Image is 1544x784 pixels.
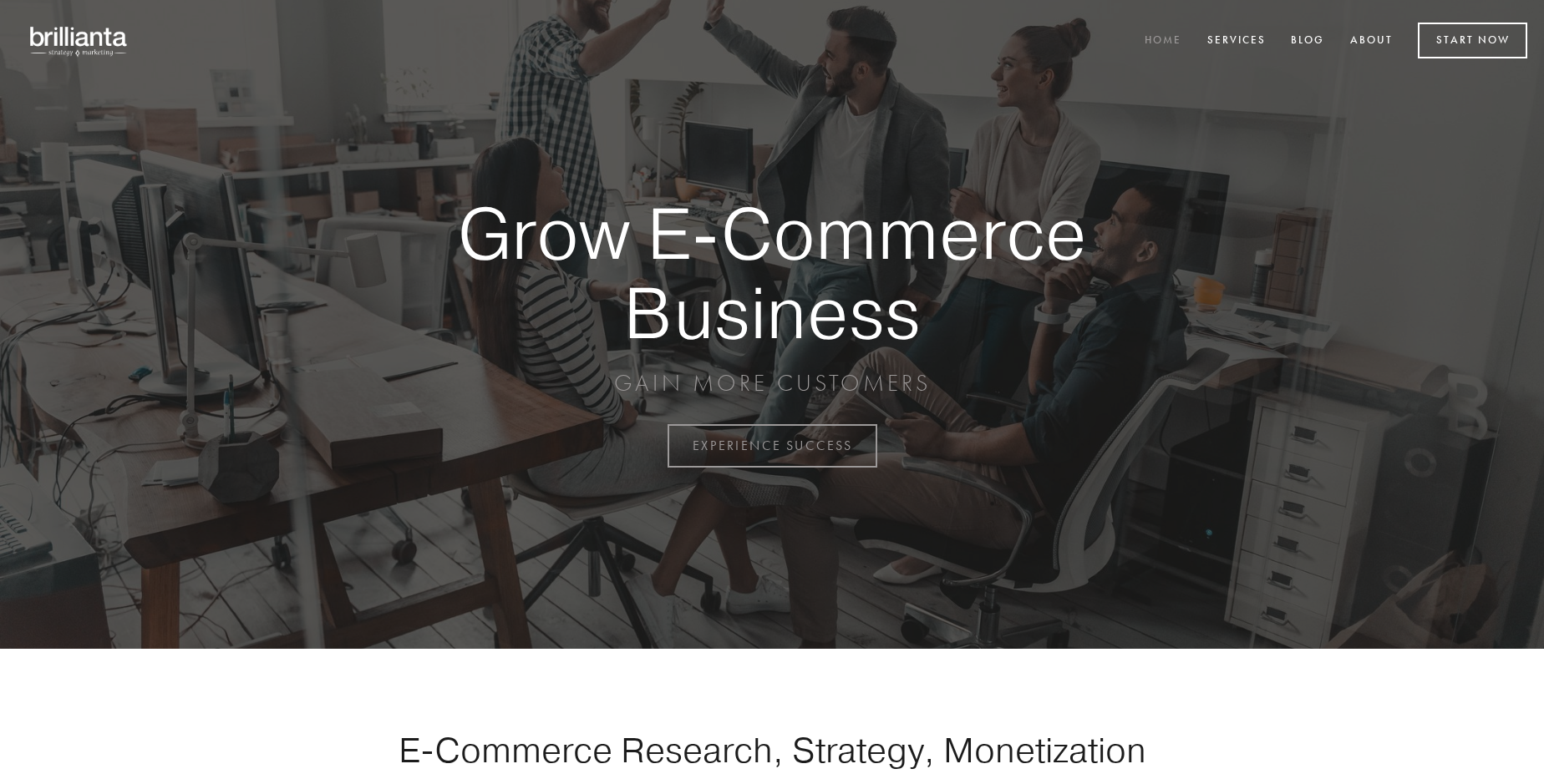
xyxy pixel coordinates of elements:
h1: E-Commerce Research, Strategy, Monetization [346,729,1198,771]
a: Services [1196,28,1277,55]
strong: Grow E-Commerce Business [399,194,1145,352]
a: Home [1134,28,1192,55]
a: About [1339,28,1404,55]
p: GAIN MORE CUSTOMERS [399,368,1145,398]
img: brillianta - research, strategy, marketing [17,17,142,65]
a: Blog [1280,28,1335,55]
a: Start Now [1418,23,1527,58]
a: EXPERIENCE SUCCESS [668,424,877,468]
